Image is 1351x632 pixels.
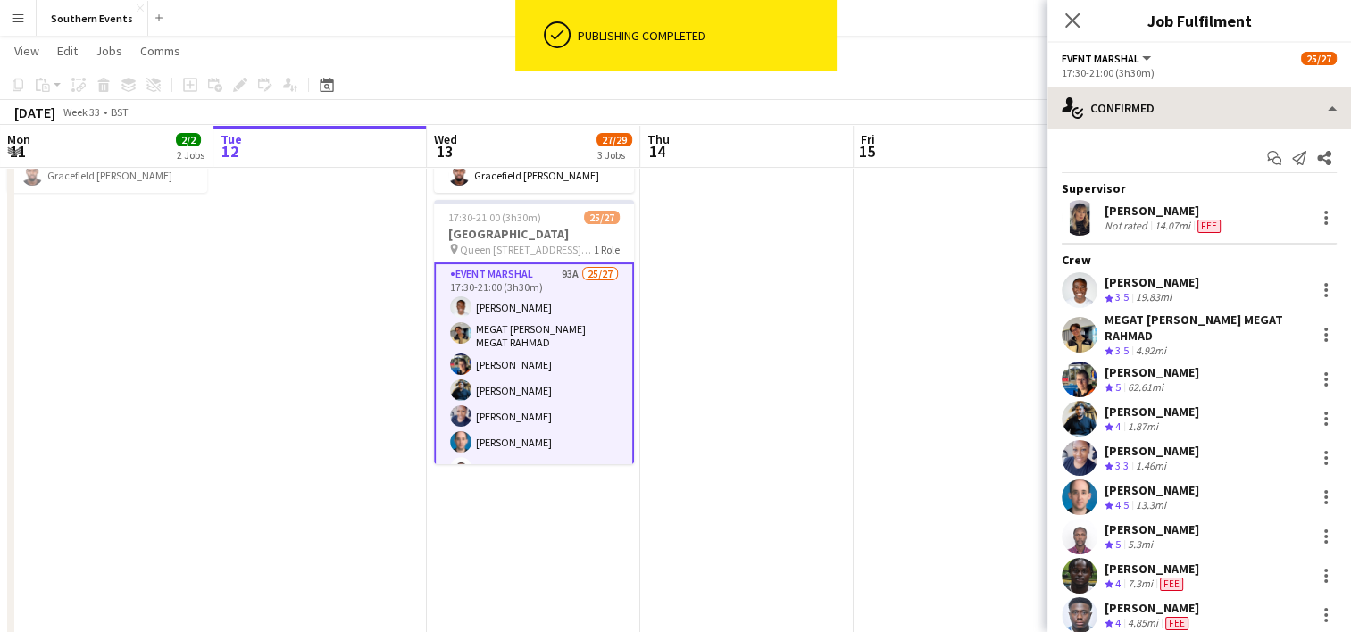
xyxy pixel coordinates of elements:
[140,43,180,59] span: Comms
[1156,577,1187,592] div: Crew has different fees then in role
[1124,380,1167,395] div: 62.61mi
[1197,220,1221,233] span: Fee
[1124,616,1162,631] div: 4.85mi
[1132,459,1170,474] div: 1.46mi
[594,243,620,256] span: 1 Role
[1151,219,1194,233] div: 14.07mi
[1105,364,1199,380] div: [PERSON_NAME]
[1115,290,1129,304] span: 3.5
[1132,290,1175,305] div: 19.83mi
[1105,203,1224,219] div: [PERSON_NAME]
[1105,482,1199,498] div: [PERSON_NAME]
[1115,380,1121,394] span: 5
[858,141,875,162] span: 15
[1105,521,1199,537] div: [PERSON_NAME]
[14,104,55,121] div: [DATE]
[434,226,634,242] h3: [GEOGRAPHIC_DATA]
[1132,344,1170,359] div: 4.92mi
[1105,443,1199,459] div: [PERSON_NAME]
[133,39,188,62] a: Comms
[37,1,148,36] button: Southern Events
[1124,577,1156,592] div: 7.3mi
[176,133,201,146] span: 2/2
[1105,312,1308,344] div: MEGAT [PERSON_NAME] MEGAT RAHMAD
[7,131,30,147] span: Mon
[1047,9,1351,32] h3: Job Fulfilment
[584,211,620,224] span: 25/27
[221,131,242,147] span: Tue
[1105,274,1199,290] div: [PERSON_NAME]
[434,131,457,147] span: Wed
[1115,537,1121,551] span: 5
[1105,561,1199,577] div: [PERSON_NAME]
[460,243,594,256] span: Queen [STREET_ADDRESS][PERSON_NAME][DATE]
[111,105,129,119] div: BST
[1194,219,1224,233] div: Crew has different fees then in role
[1115,420,1121,433] span: 4
[1165,617,1188,630] span: Fee
[1115,498,1129,511] span: 4.5
[1047,87,1351,129] div: Confirmed
[1160,578,1183,591] span: Fee
[645,141,670,162] span: 14
[14,43,39,59] span: View
[4,141,30,162] span: 11
[1062,52,1154,65] button: Event Marshal
[1162,616,1192,631] div: Crew has different fees then in role
[50,39,85,62] a: Edit
[96,43,122,59] span: Jobs
[177,148,204,162] div: 2 Jobs
[1115,616,1121,629] span: 4
[1132,498,1170,513] div: 13.3mi
[597,148,631,162] div: 3 Jobs
[218,141,242,162] span: 12
[596,133,632,146] span: 27/29
[1105,600,1199,616] div: [PERSON_NAME]
[431,141,457,162] span: 13
[1062,52,1139,65] span: Event Marshal
[448,211,541,224] span: 17:30-21:00 (3h30m)
[1115,459,1129,472] span: 3.3
[1115,344,1129,357] span: 3.5
[57,43,78,59] span: Edit
[59,105,104,119] span: Week 33
[1047,180,1351,196] div: Supervisor
[1124,420,1162,435] div: 1.87mi
[1301,52,1337,65] span: 25/27
[1124,537,1156,553] div: 5.3mi
[647,131,670,147] span: Thu
[1105,403,1199,420] div: [PERSON_NAME]
[1105,219,1151,233] div: Not rated
[1047,252,1351,268] div: Crew
[578,28,830,44] div: Publishing completed
[1062,66,1337,79] div: 17:30-21:00 (3h30m)
[88,39,129,62] a: Jobs
[7,39,46,62] a: View
[1115,577,1121,590] span: 4
[861,131,875,147] span: Fri
[434,200,634,464] app-job-card: 17:30-21:00 (3h30m)25/27[GEOGRAPHIC_DATA] Queen [STREET_ADDRESS][PERSON_NAME][DATE]1 RoleEvent Ma...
